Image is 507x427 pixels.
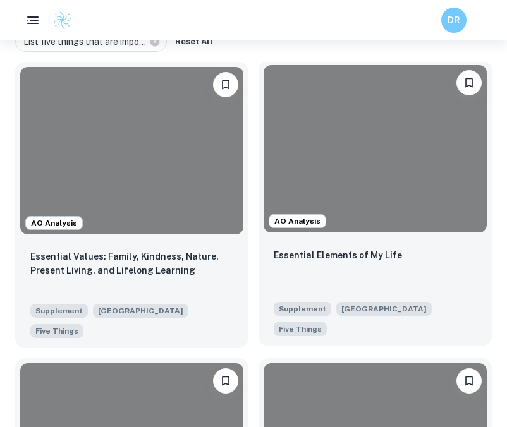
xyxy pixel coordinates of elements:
a: AO AnalysisBookmarkEssential Elements of My LifeSupplement[GEOGRAPHIC_DATA]List five things that ... [259,62,492,348]
img: Clastify logo [53,11,72,30]
button: Bookmark [213,368,238,394]
p: Essential Values: Family, Kindness, Nature, Present Living, and Lifelong Learning [30,250,233,277]
span: [GEOGRAPHIC_DATA] [93,304,188,318]
div: List five things that are impo... [15,32,167,52]
span: Five Things [279,323,322,335]
a: Clastify logo [46,11,72,30]
button: Bookmark [213,72,238,97]
span: Supplement [274,302,331,316]
button: Reset All [172,32,216,51]
span: AO Analysis [269,215,326,227]
button: DR [441,8,467,33]
span: List five things that are impo... [23,35,152,49]
span: List five things that are important to you. [274,321,327,336]
span: Five Things [35,325,78,337]
button: Bookmark [456,70,482,95]
span: Supplement [30,304,88,318]
button: Bookmark [456,368,482,394]
span: List five things that are important to you. [30,323,83,338]
h6: DR [447,13,461,27]
span: AO Analysis [26,217,82,229]
a: AO AnalysisBookmarkEssential Values: Family, Kindness, Nature, Present Living, and Lifelong Learn... [15,62,248,348]
span: [GEOGRAPHIC_DATA] [336,302,432,316]
p: Essential Elements of My Life [274,248,402,262]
